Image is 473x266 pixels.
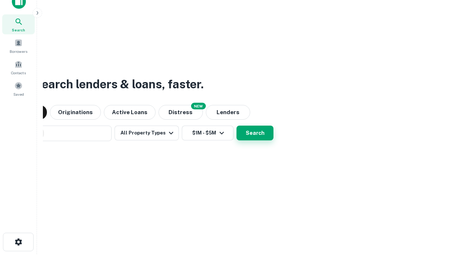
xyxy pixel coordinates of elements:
button: Lenders [206,105,250,120]
span: Saved [13,91,24,97]
iframe: Chat Widget [436,207,473,242]
button: Search distressed loans with lien and other non-mortgage details. [159,105,203,120]
button: Originations [50,105,101,120]
a: Saved [2,79,35,99]
button: $1M - $5M [182,126,234,140]
h3: Search lenders & loans, faster. [34,75,204,93]
button: Active Loans [104,105,156,120]
a: Borrowers [2,36,35,56]
div: NEW [191,103,206,109]
a: Contacts [2,57,35,77]
button: Search [236,126,273,140]
a: Search [2,14,35,34]
span: Contacts [11,70,26,76]
span: Borrowers [10,48,27,54]
button: All Property Types [115,126,179,140]
span: Search [12,27,25,33]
